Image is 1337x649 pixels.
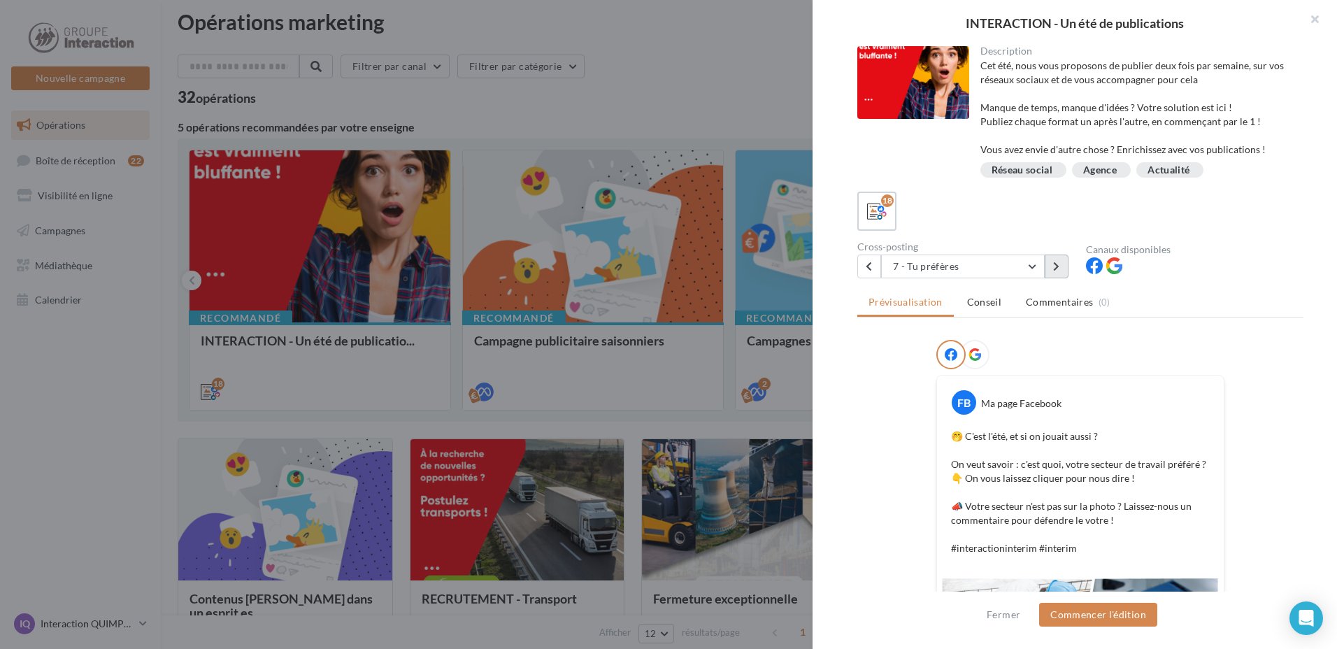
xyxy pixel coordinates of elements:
span: Conseil [967,296,1001,308]
div: Agence [1083,165,1117,176]
div: Réseau social [992,165,1053,176]
div: Description [980,46,1293,56]
span: (0) [1099,297,1110,308]
div: 18 [881,194,894,207]
div: Canaux disponibles [1086,245,1303,255]
span: Commentaires [1026,295,1093,309]
div: Open Intercom Messenger [1289,601,1323,635]
div: Cet été, nous vous proposons de publier deux fois par semaine, sur vos réseaux sociaux et de vous... [980,59,1293,157]
div: Actualité [1147,165,1189,176]
div: Ma page Facebook [981,397,1061,411]
div: Cross-posting [857,242,1075,252]
button: 7 - Tu préfères [881,255,1045,278]
div: FB [952,390,976,415]
button: Fermer [981,606,1026,623]
p: 🤭 C'est l'été, et si on jouait aussi ? On veut savoir : c'est quoi, votre secteur de travail préf... [951,429,1210,555]
button: Commencer l'édition [1039,603,1157,627]
div: INTERACTION - Un été de publications [835,17,1315,29]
